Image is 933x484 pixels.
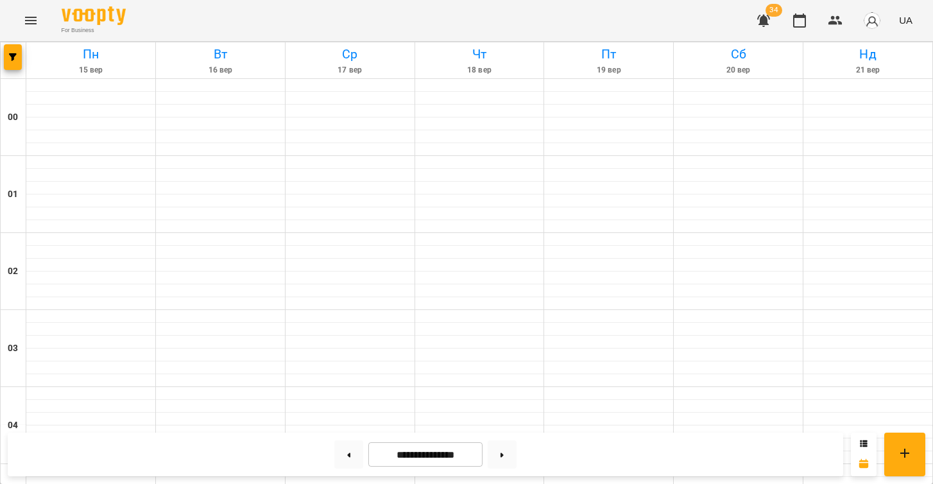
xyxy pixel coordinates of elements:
[546,44,671,64] h6: Пт
[805,64,930,76] h6: 21 вер
[158,64,283,76] h6: 16 вер
[766,4,782,17] span: 34
[417,44,542,64] h6: Чт
[8,110,18,125] h6: 00
[287,44,413,64] h6: Ср
[894,8,918,32] button: UA
[417,64,542,76] h6: 18 вер
[158,44,283,64] h6: Вт
[805,44,930,64] h6: Нд
[899,13,912,27] span: UA
[28,64,153,76] h6: 15 вер
[8,419,18,433] h6: 04
[8,264,18,279] h6: 02
[62,6,126,25] img: Voopty Logo
[8,187,18,202] h6: 01
[676,44,801,64] h6: Сб
[28,44,153,64] h6: Пн
[676,64,801,76] h6: 20 вер
[62,26,126,35] span: For Business
[546,64,671,76] h6: 19 вер
[8,341,18,356] h6: 03
[15,5,46,36] button: Menu
[287,64,413,76] h6: 17 вер
[863,12,881,30] img: avatar_s.png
